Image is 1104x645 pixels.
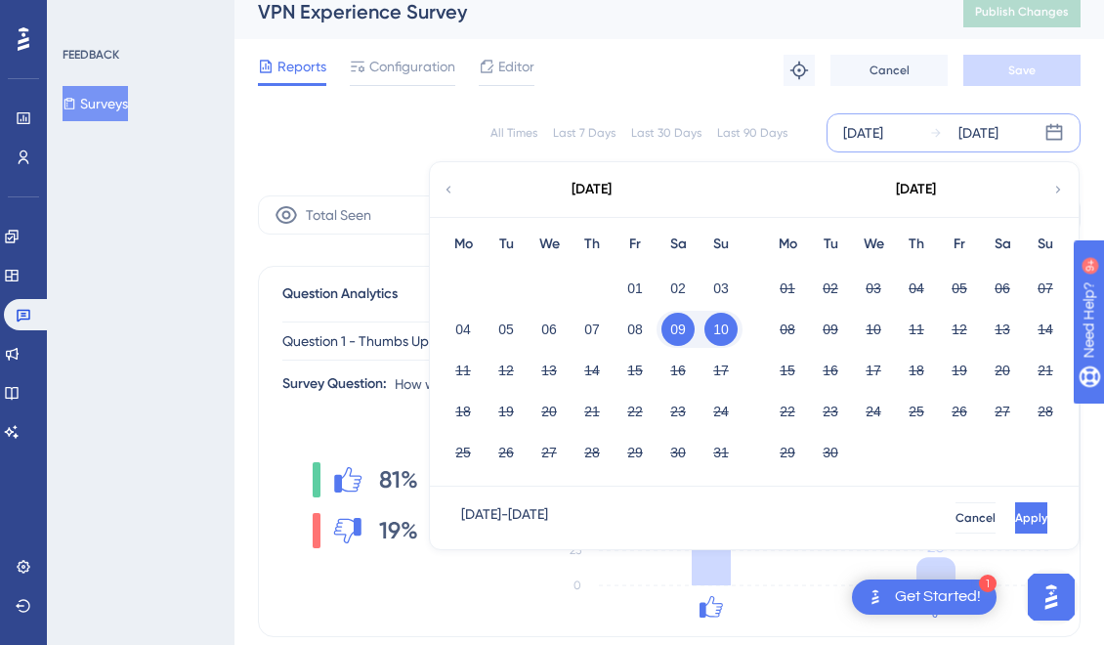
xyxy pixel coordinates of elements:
[631,125,701,141] div: Last 30 Days
[489,313,523,346] button: 05
[532,395,566,428] button: 20
[618,436,652,469] button: 29
[1029,395,1062,428] button: 28
[133,10,145,25] div: 9+
[896,178,936,201] div: [DATE]
[46,5,122,28] span: Need Help?
[704,354,738,387] button: 17
[661,395,695,428] button: 23
[771,272,804,305] button: 01
[704,436,738,469] button: 31
[857,354,890,387] button: 17
[282,372,387,396] div: Survey Question:
[614,233,657,256] div: Fr
[814,436,847,469] button: 30
[485,233,528,256] div: Tu
[490,125,537,141] div: All Times
[277,55,326,78] span: Reports
[571,233,614,256] div: Th
[830,55,948,86] button: Cancel
[661,354,695,387] button: 16
[963,55,1081,86] button: Save
[379,464,418,495] span: 81%
[814,395,847,428] button: 23
[927,537,945,556] tspan: 20
[498,55,534,78] span: Editor
[282,329,472,353] span: Question 1 - Thumbs Up/Down
[1022,568,1081,626] iframe: UserGuiding AI Assistant Launcher
[63,47,119,63] div: FEEDBACK
[943,272,976,305] button: 05
[532,313,566,346] button: 06
[704,272,738,305] button: 03
[852,580,997,615] div: Open Get Started! checklist, remaining modules: 1
[446,313,480,346] button: 04
[895,233,938,256] div: Th
[1008,63,1036,78] span: Save
[943,354,976,387] button: 19
[575,354,609,387] button: 14
[618,354,652,387] button: 15
[900,354,933,387] button: 18
[661,313,695,346] button: 09
[532,436,566,469] button: 27
[572,178,612,201] div: [DATE]
[717,125,787,141] div: Last 90 Days
[814,354,847,387] button: 16
[704,395,738,428] button: 24
[852,233,895,256] div: We
[661,436,695,469] button: 30
[943,313,976,346] button: 12
[446,436,480,469] button: 25
[771,354,804,387] button: 15
[575,313,609,346] button: 07
[900,395,933,428] button: 25
[864,585,887,609] img: launcher-image-alternative-text
[63,86,128,121] button: Surveys
[553,125,616,141] div: Last 7 Days
[986,272,1019,305] button: 06
[857,395,890,428] button: 24
[489,395,523,428] button: 19
[986,395,1019,428] button: 27
[446,354,480,387] button: 11
[857,313,890,346] button: 10
[771,436,804,469] button: 29
[900,272,933,305] button: 04
[704,313,738,346] button: 10
[809,233,852,256] div: Tu
[955,502,996,534] button: Cancel
[618,272,652,305] button: 01
[979,575,997,592] div: 1
[771,313,804,346] button: 08
[955,510,996,526] span: Cancel
[379,515,418,546] span: 19%
[575,395,609,428] button: 21
[1029,272,1062,305] button: 07
[532,354,566,387] button: 13
[981,233,1024,256] div: Sa
[369,55,455,78] span: Configuration
[282,322,673,361] button: Question 1 - Thumbs Up/Down
[843,121,883,145] div: [DATE]
[986,313,1019,346] button: 13
[771,395,804,428] button: 22
[528,233,571,256] div: We
[870,63,910,78] span: Cancel
[900,313,933,346] button: 11
[1015,502,1047,534] button: Apply
[618,313,652,346] button: 08
[1024,233,1067,256] div: Su
[618,395,652,428] button: 22
[986,354,1019,387] button: 20
[489,354,523,387] button: 12
[306,203,371,227] span: Total Seen
[657,233,700,256] div: Sa
[895,586,981,608] div: Get Started!
[975,4,1069,20] span: Publish Changes
[1029,354,1062,387] button: 21
[857,272,890,305] button: 03
[943,395,976,428] button: 26
[442,233,485,256] div: Mo
[461,502,548,534] div: [DATE] - [DATE]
